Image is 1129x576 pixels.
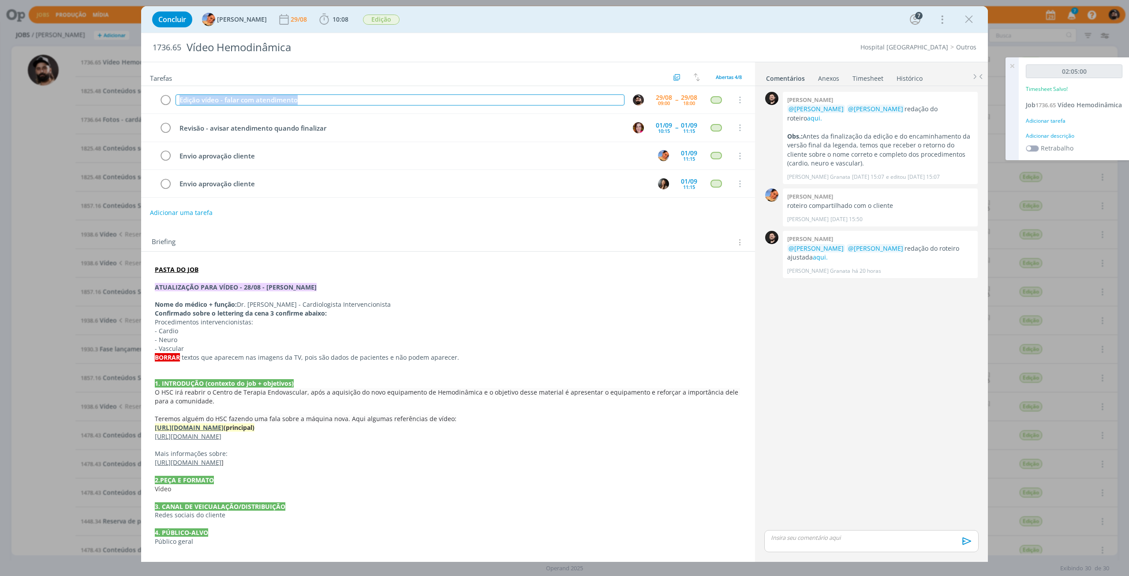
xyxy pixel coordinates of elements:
label: Retrabalho [1041,143,1073,153]
span: 1736.65 [153,43,181,53]
div: Envio aprovação cliente [176,178,650,189]
span: [DATE] 15:07 [852,173,884,181]
span: 1736.65 [1036,101,1056,109]
button: Adicionar uma tarefa [150,205,213,221]
span: Edição [363,15,400,25]
span: @[PERSON_NAME] [789,105,844,113]
p: Antes da finalização da edição e do encaminhamento da versão final da legenda, temos que receber ... [787,132,973,168]
p: Timesheet Salvo! [1026,85,1068,93]
p: - Neuro [155,335,741,344]
p: redação do roteiro [787,105,973,123]
span: [DATE] 15:50 [830,215,863,223]
img: B [633,122,644,133]
div: Vídeo Hemodinâmica [183,37,629,58]
span: há 20 horas [852,267,881,275]
p: [PERSON_NAME] [787,215,829,223]
img: B [633,94,644,105]
div: 01/09 [681,150,697,156]
div: 01/09 [656,122,672,128]
span: @[PERSON_NAME] [848,105,903,113]
span: Vídeo Hemodinâmica [1058,101,1122,109]
div: 09:00 [658,101,670,105]
span: 10:08 [333,15,348,23]
button: Edição [363,14,400,25]
img: B [765,231,778,244]
p: Dr. [PERSON_NAME] - Cardiologista Intervencionista [155,300,741,309]
strong: 3. CANAL DE VEICUALAÇÃO/DISTRIBUIÇÃO [155,502,285,511]
strong: 4. PÚBLICO-ALVO [155,528,208,537]
strong: 1. INTRODUÇÃO (contexto do job + objetivos) [155,379,294,388]
img: L [658,150,669,161]
a: PASTA DO JOB [155,265,198,274]
span: Concluir [158,16,186,23]
p: Procedimentos intervencionistas: [155,318,741,327]
img: L [202,13,215,26]
img: L [765,188,778,202]
a: aqui. [813,253,828,261]
strong: 2.PEÇA E FORMATO [155,476,214,484]
img: B [658,178,669,189]
b: [PERSON_NAME] [787,96,833,104]
div: Revisão - avisar atendimento quando finalizar [176,123,624,134]
p: roteiro compartilhado com o cliente [787,201,973,210]
span: -- [675,124,678,131]
p: [PERSON_NAME] Granata [787,173,850,181]
span: -- [675,97,678,103]
a: Job1736.65Vídeo Hemodinâmica [1026,101,1122,109]
p: [PERSON_NAME] Granata [787,267,850,275]
button: L [657,149,670,162]
div: 29/08 [656,94,672,101]
a: aqui. [807,114,822,122]
div: 01/09 [681,178,697,184]
span: O HSC irá reabrir o Centro de Terapia Endovascular, após a aquisição do novo equipamento de Hemod... [155,388,740,405]
a: [URL][DOMAIN_NAME] [155,458,221,467]
p: - Vascular [155,344,741,353]
strong: BORRAR [155,353,180,361]
p: redação do roteiro ajustada [787,244,973,262]
p: - Cardio [155,327,741,335]
div: dialog [141,6,988,562]
p: Público geral [155,537,741,546]
div: Envio aprovação cliente [176,151,650,162]
div: 01/09 [681,122,697,128]
span: Briefing [152,237,176,248]
span: Vídeo [155,485,171,493]
strong: Obs.: [787,132,803,140]
span: ] [221,458,224,467]
button: L[PERSON_NAME] [202,13,267,26]
button: B [632,121,645,134]
div: Edição vídeo - falar com atendimento [176,94,624,105]
div: 11:15 [683,128,695,133]
div: Anexos [818,74,839,83]
img: arrow-down-up.svg [694,73,700,81]
img: B [765,92,778,105]
strong: Confirmado sobre o lettering da cena 3 confirme abaixo: [155,309,327,317]
p: textos que aparecem nas imagens da TV, pois são dados de pacientes e não podem aparecer. [155,353,741,362]
a: Histórico [896,70,923,83]
a: [URL][DOMAIN_NAME] [155,423,224,432]
b: [PERSON_NAME] [787,192,833,200]
b: [PERSON_NAME] [787,235,833,243]
div: 11:15 [683,156,695,161]
a: Hospital [GEOGRAPHIC_DATA] [860,43,948,51]
a: [URL][DOMAIN_NAME] [155,432,221,440]
span: Abertas 4/8 [716,74,742,80]
a: Timesheet [852,70,884,83]
span: Tarefas [150,72,172,83]
span: @[PERSON_NAME] [848,244,903,252]
strong: (principal) [224,423,254,432]
p: Redes sociais do cliente [155,511,741,520]
span: [DATE] 15:07 [908,173,940,181]
a: Comentários [766,70,805,83]
span: @[PERSON_NAME] [789,244,844,252]
span: e editou [886,173,906,181]
span: [PERSON_NAME] [217,16,267,23]
button: Concluir [152,11,192,27]
p: Mais informações sobre: [155,449,741,458]
div: 11:15 [683,184,695,189]
button: 7 [908,12,922,26]
div: Adicionar tarefa [1026,117,1122,125]
button: B [632,93,645,106]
